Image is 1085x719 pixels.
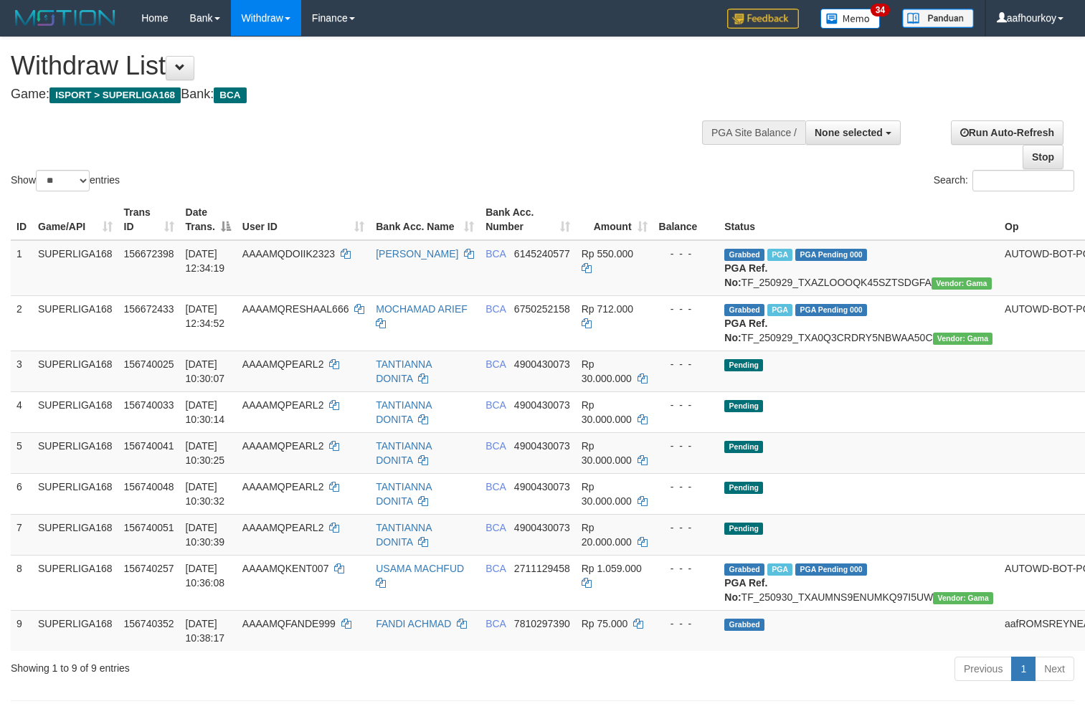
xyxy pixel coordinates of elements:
[124,358,174,370] span: 156740025
[376,399,432,425] a: TANTIANNA DONITA
[485,481,506,492] span: BCA
[118,199,180,240] th: Trans ID: activate to sort column ascending
[36,170,90,191] select: Showentries
[11,391,32,432] td: 4
[805,120,901,145] button: None selected
[186,399,225,425] span: [DATE] 10:30:14
[180,199,237,240] th: Date Trans.: activate to sort column descending
[485,303,506,315] span: BCA
[724,262,767,288] b: PGA Ref. No:
[485,522,506,533] span: BCA
[659,398,714,412] div: - - -
[480,199,576,240] th: Bank Acc. Number: activate to sort column ascending
[724,318,767,343] b: PGA Ref. No:
[242,618,336,629] span: AAAAMQFANDE999
[795,249,867,261] span: PGA Pending
[186,440,225,466] span: [DATE] 10:30:25
[11,170,120,191] label: Show entries
[514,399,570,411] span: Copy 4900430073 to clipboard
[582,618,628,629] span: Rp 75.000
[902,9,974,28] img: panduan.png
[485,563,506,574] span: BCA
[242,481,324,492] span: AAAAMQPEARL2
[32,610,118,651] td: SUPERLIGA168
[767,563,792,576] span: Marked by aafsoumeymey
[724,441,763,453] span: Pending
[954,657,1012,681] a: Previous
[11,351,32,391] td: 3
[659,439,714,453] div: - - -
[11,240,32,296] td: 1
[124,618,174,629] span: 156740352
[582,440,632,466] span: Rp 30.000.000
[719,555,999,610] td: TF_250930_TXAUMNS9ENUMKQ97I5UW
[11,295,32,351] td: 2
[11,87,709,102] h4: Game: Bank:
[724,577,767,603] b: PGA Ref. No:
[514,563,570,574] span: Copy 2711129458 to clipboard
[795,563,867,576] span: PGA Pending
[370,199,480,240] th: Bank Acc. Name: activate to sort column ascending
[32,473,118,514] td: SUPERLIGA168
[49,87,181,103] span: ISPORT > SUPERLIGA168
[951,120,1063,145] a: Run Auto-Refresh
[242,522,324,533] span: AAAAMQPEARL2
[124,399,174,411] span: 156740033
[724,619,764,631] span: Grabbed
[795,304,867,316] span: PGA Pending
[124,440,174,452] span: 156740041
[582,248,633,259] span: Rp 550.000
[11,7,120,29] img: MOTION_logo.png
[124,522,174,533] span: 156740051
[933,592,993,604] span: Vendor URL: https://trx31.1velocity.biz
[724,249,764,261] span: Grabbed
[724,400,763,412] span: Pending
[242,440,324,452] span: AAAAMQPEARL2
[514,440,570,452] span: Copy 4900430073 to clipboard
[514,303,570,315] span: Copy 6750252158 to clipboard
[242,303,349,315] span: AAAAMQRESHAAL666
[11,432,32,473] td: 5
[934,170,1074,191] label: Search:
[242,248,335,259] span: AAAAMQDOIIK2323
[514,481,570,492] span: Copy 4900430073 to clipboard
[659,302,714,316] div: - - -
[242,358,324,370] span: AAAAMQPEARL2
[576,199,653,240] th: Amount: activate to sort column ascending
[719,240,999,296] td: TF_250929_TXAZLOOOQK45SZTSDGFA
[719,295,999,351] td: TF_250929_TXA0Q3CRDRY5NBWAA50C
[32,432,118,473] td: SUPERLIGA168
[485,248,506,259] span: BCA
[582,358,632,384] span: Rp 30.000.000
[582,481,632,507] span: Rp 30.000.000
[659,616,714,631] div: - - -
[724,482,763,494] span: Pending
[237,199,370,240] th: User ID: activate to sort column ascending
[1011,657,1036,681] a: 1
[124,303,174,315] span: 156672433
[724,304,764,316] span: Grabbed
[485,399,506,411] span: BCA
[727,9,799,29] img: Feedback.jpg
[376,522,432,548] a: TANTIANNA DONITA
[815,127,883,138] span: None selected
[242,399,324,411] span: AAAAMQPEARL2
[582,563,642,574] span: Rp 1.059.000
[11,199,32,240] th: ID
[11,610,32,651] td: 9
[514,522,570,533] span: Copy 4900430073 to clipboard
[932,277,992,290] span: Vendor URL: https://trx31.1velocity.biz
[582,522,632,548] span: Rp 20.000.000
[767,304,792,316] span: Marked by aafsoycanthlai
[186,358,225,384] span: [DATE] 10:30:07
[376,303,468,315] a: MOCHAMAD ARIEF
[186,522,225,548] span: [DATE] 10:30:39
[820,9,881,29] img: Button%20Memo.svg
[702,120,805,145] div: PGA Site Balance /
[972,170,1074,191] input: Search:
[514,358,570,370] span: Copy 4900430073 to clipboard
[514,618,570,629] span: Copy 7810297390 to clipboard
[186,481,225,507] span: [DATE] 10:30:32
[653,199,719,240] th: Balance
[376,481,432,507] a: TANTIANNA DONITA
